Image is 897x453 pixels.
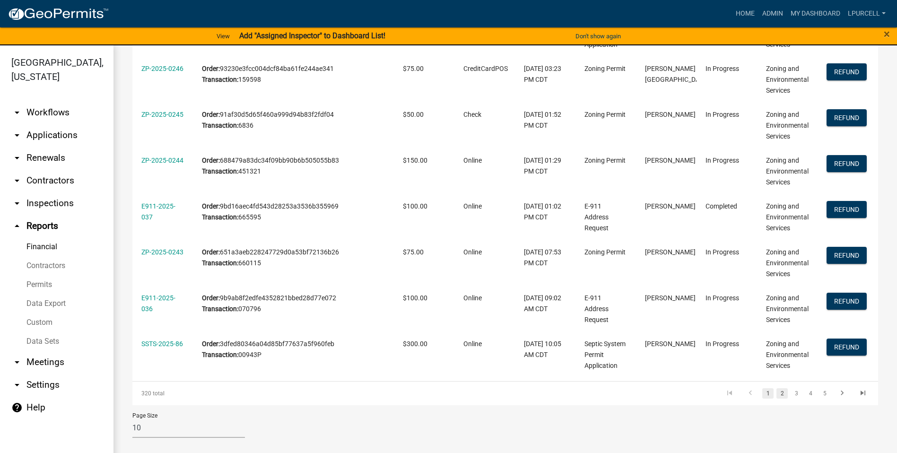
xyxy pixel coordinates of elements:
span: Zoning and Environmental Services [766,340,809,369]
strong: Add "Assigned Inspector" to Dashboard List! [239,31,385,40]
a: go to last page [854,388,872,399]
a: lpurcell [844,5,889,23]
a: ZP-2025-0246 [141,65,183,72]
b: Order: [202,65,220,72]
b: Order: [202,157,220,164]
span: × [884,27,890,41]
b: Transaction: [202,167,238,175]
a: Home [732,5,758,23]
span: Zoning and Environmental Services [766,19,809,48]
span: Dawn Larson [645,248,696,256]
i: arrow_drop_down [11,130,23,141]
i: arrow_drop_up [11,220,23,232]
b: Transaction: [202,259,238,267]
span: $150.00 [403,157,427,164]
span: In Progress [705,294,739,302]
span: Zoning Permit [584,157,626,164]
div: 9bd16aec4fd543d28253a3536b355969 665595 [202,201,384,223]
span: In Progress [705,65,739,72]
a: 3 [791,388,802,399]
span: $75.00 [403,65,424,72]
a: go to previous page [741,388,759,399]
a: My Dashboard [787,5,844,23]
div: [DATE] 01:52 PM CDT [524,109,566,131]
span: Zoning and Environmental Services [766,248,809,278]
span: Online [463,202,482,210]
span: Septic System Permit Application [584,340,626,369]
div: 9b9ab8f2edfe4352821bbed28d77e072 070796 [202,293,384,314]
wm-modal-confirm: Refund Payment [827,69,867,76]
div: [DATE] 01:02 PM CDT [524,201,566,223]
wm-modal-confirm: Refund Payment [827,344,867,351]
i: arrow_drop_down [11,107,23,118]
span: E-911 Address Request [584,202,609,232]
span: Zoning Permit [584,65,626,72]
span: In Progress [705,157,739,164]
span: Online [463,294,482,302]
li: page 5 [818,385,832,401]
span: Septic System Permit Application [584,19,626,48]
div: 320 total [132,382,280,405]
i: arrow_drop_down [11,357,23,368]
span: $300.00 [403,340,427,348]
i: arrow_drop_down [11,152,23,164]
span: Online [463,248,482,256]
span: Zoning Permit [584,248,626,256]
button: Refund [827,155,867,172]
span: Zoning and Environmental Services [766,202,809,232]
li: page 3 [789,385,803,401]
span: Zoning and Environmental Services [766,111,809,140]
li: page 4 [803,385,818,401]
a: ZP-2025-0243 [141,248,183,256]
span: Heath Johnson [645,202,696,210]
a: Admin [758,5,787,23]
span: Check [463,111,481,118]
a: E911-2025-037 [141,202,175,221]
div: [DATE] 07:53 PM CDT [524,247,566,269]
a: go to next page [833,388,851,399]
span: E-911 Address Request [584,294,609,323]
a: 5 [819,388,830,399]
b: Transaction: [202,213,238,221]
div: 651a3aeb228247729d0a53bf72136b26 660115 [202,247,384,269]
span: $100.00 [403,202,427,210]
span: CreditCardPOS [463,65,508,72]
button: Refund [827,201,867,218]
i: arrow_drop_down [11,175,23,186]
div: [DATE] 09:02 AM CDT [524,293,566,314]
b: Transaction: [202,122,238,129]
wm-modal-confirm: Refund Payment [827,160,867,168]
span: Completed [705,202,737,210]
span: todd a westendorf [645,65,709,83]
b: Order: [202,340,220,348]
wm-modal-confirm: Refund Payment [827,298,867,305]
wm-modal-confirm: Refund Payment [827,252,867,260]
span: James Haley [645,111,696,118]
button: Refund [827,247,867,264]
span: In Progress [705,248,739,256]
span: $75.00 [403,248,424,256]
button: Refund [827,339,867,356]
a: 4 [805,388,816,399]
b: Order: [202,202,220,210]
b: Transaction: [202,351,238,358]
span: Zoning and Environmental Services [766,157,809,186]
a: View [213,28,234,44]
a: ZP-2025-0245 [141,111,183,118]
button: Don't show again [572,28,625,44]
i: arrow_drop_down [11,379,23,391]
span: Online [463,157,482,164]
a: ZP-2025-0244 [141,157,183,164]
span: Zoning and Environmental Services [766,65,809,94]
wm-modal-confirm: Refund Payment [827,114,867,122]
div: [DATE] 10:05 AM CDT [524,339,566,360]
b: Order: [202,248,220,256]
wm-modal-confirm: Refund Payment [827,206,867,214]
a: 2 [776,388,788,399]
span: In Progress [705,111,739,118]
div: 93230e3fcc004dcf84ba61fe244ae341 159598 [202,63,384,85]
span: Daniel Jacobson [645,340,696,348]
b: Order: [202,111,220,118]
div: [DATE] 03:23 PM CDT [524,63,566,85]
li: page 1 [761,385,775,401]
